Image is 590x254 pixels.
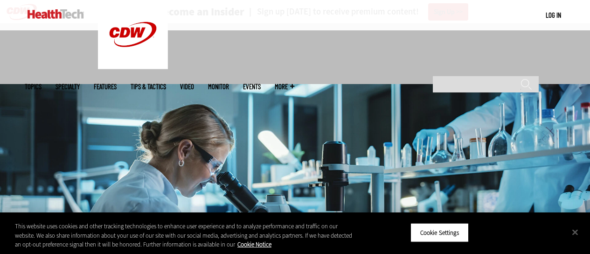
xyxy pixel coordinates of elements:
[565,222,585,242] button: Close
[546,10,561,20] div: User menu
[208,83,229,90] a: MonITor
[56,83,80,90] span: Specialty
[180,83,194,90] a: Video
[15,222,354,249] div: This website uses cookies and other tracking technologies to enhance user experience and to analy...
[275,83,294,90] span: More
[98,62,168,71] a: CDW
[28,9,84,19] img: Home
[237,240,271,248] a: More information about your privacy
[546,11,561,19] a: Log in
[131,83,166,90] a: Tips & Tactics
[94,83,117,90] a: Features
[410,223,469,242] button: Cookie Settings
[25,83,42,90] span: Topics
[243,83,261,90] a: Events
